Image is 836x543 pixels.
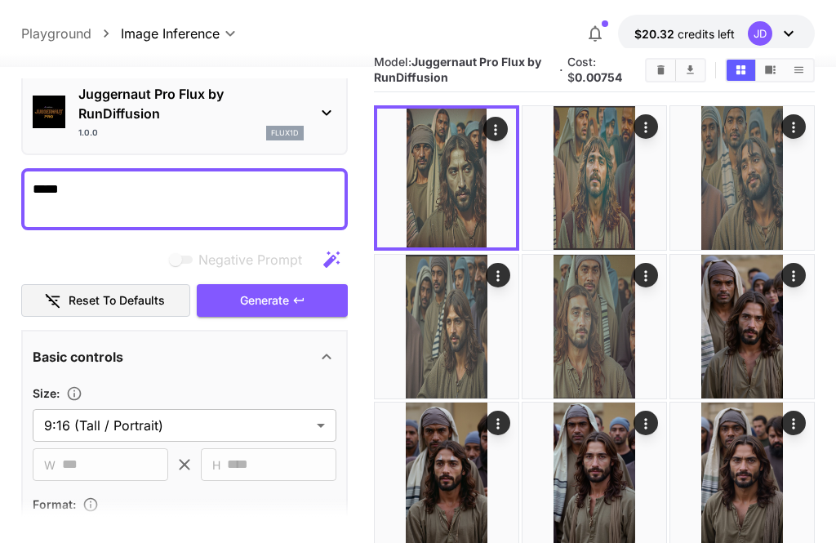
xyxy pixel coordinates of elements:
[781,263,806,287] div: Actions
[483,117,508,141] div: Actions
[678,27,735,41] span: credits left
[240,291,289,311] span: Generate
[670,106,814,250] img: 9k=
[166,249,315,269] span: Negative prompts are not compatible with the selected model.
[76,496,105,513] button: Choose the file format for the output image.
[212,456,220,474] span: H
[781,114,806,139] div: Actions
[121,24,220,43] span: Image Inference
[756,60,785,81] button: Show media in video view
[33,337,336,376] div: Basic controls
[197,284,347,318] button: Generate
[60,385,89,402] button: Adjust the dimensions of the generated image by specifying its width and height in pixels, or sel...
[670,255,814,398] img: Z
[33,78,336,147] div: Juggernaut Pro Flux by RunDiffusion1.0.0flux1d
[33,347,123,367] p: Basic controls
[21,284,191,318] button: Reset to defaults
[377,109,516,247] img: 9k=
[21,24,121,43] nav: breadcrumb
[634,25,735,42] div: $20.3168
[374,55,541,84] b: Juggernaut Pro Flux by RunDiffusion
[647,60,675,81] button: Clear All
[78,127,98,139] p: 1.0.0
[33,497,76,511] span: Format :
[21,24,91,43] a: Playground
[44,456,56,474] span: W
[486,411,510,435] div: Actions
[522,255,666,398] img: Z
[676,60,705,81] button: Download All
[559,60,563,80] p: ·
[785,60,813,81] button: Show media in list view
[645,58,706,82] div: Clear AllDownload All
[634,411,658,435] div: Actions
[486,263,510,287] div: Actions
[78,84,304,123] p: Juggernaut Pro Flux by RunDiffusion
[634,27,678,41] span: $20.32
[374,55,541,84] span: Model:
[748,21,772,46] div: JD
[375,255,518,398] img: 2Q==
[567,55,622,84] span: Cost: $
[725,58,815,82] div: Show media in grid viewShow media in video viewShow media in list view
[522,106,666,250] img: Z
[198,250,302,269] span: Negative Prompt
[618,15,815,52] button: $20.3168JD
[575,70,622,84] b: 0.00754
[44,416,310,435] span: 9:16 (Tall / Portrait)
[634,263,658,287] div: Actions
[634,114,658,139] div: Actions
[271,127,299,139] p: flux1d
[727,60,755,81] button: Show media in grid view
[33,386,60,400] span: Size :
[781,411,806,435] div: Actions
